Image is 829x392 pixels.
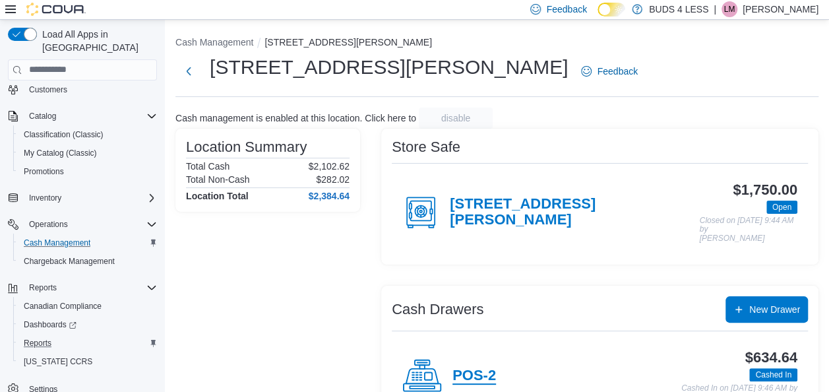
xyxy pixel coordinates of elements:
p: Closed on [DATE] 9:44 AM by [PERSON_NAME] [699,216,797,244]
h3: $634.64 [745,350,797,366]
a: Cash Management [18,235,96,251]
span: Feedback [546,3,586,16]
a: Reports [18,335,57,351]
span: LM [724,1,735,17]
span: Open [766,201,797,214]
h6: Total Cash [186,161,230,172]
span: disable [441,112,470,125]
span: Washington CCRS [18,354,157,370]
a: Feedback [576,58,642,84]
span: Dashboards [24,319,77,330]
img: Cova [26,3,86,16]
span: Catalog [24,108,157,124]
a: Chargeback Management [18,253,120,269]
button: Inventory [24,190,67,206]
a: Dashboards [13,315,162,334]
button: disable [419,108,493,129]
button: [US_STATE] CCRS [13,352,162,371]
span: Canadian Compliance [24,301,102,311]
span: Load All Apps in [GEOGRAPHIC_DATA] [37,28,157,54]
button: Operations [24,216,73,232]
button: New Drawer [725,296,808,323]
div: Lauren Mallett [722,1,737,17]
button: Reports [24,280,62,296]
span: Operations [24,216,157,232]
span: Reports [29,282,57,293]
span: Reports [18,335,157,351]
button: Customers [3,80,162,99]
span: Open [772,201,791,213]
a: Dashboards [18,317,82,333]
h1: [STREET_ADDRESS][PERSON_NAME] [210,54,568,81]
span: Cashed In [755,369,791,381]
span: Inventory [29,193,61,203]
span: Customers [29,84,67,95]
button: My Catalog (Classic) [13,144,162,162]
span: Cashed In [749,368,797,381]
span: Dashboards [18,317,157,333]
h3: Cash Drawers [392,302,483,317]
p: | [714,1,716,17]
a: [US_STATE] CCRS [18,354,98,370]
span: Classification (Classic) [24,129,104,140]
h3: $1,750.00 [733,182,797,198]
span: Classification (Classic) [18,127,157,143]
span: Promotions [18,164,157,180]
a: Canadian Compliance [18,298,107,314]
button: Reports [3,278,162,297]
span: Inventory [24,190,157,206]
button: Cash Management [175,37,253,48]
p: Cash management is enabled at this location. Click here to [175,113,416,123]
span: Feedback [597,65,637,78]
h6: Total Non-Cash [186,174,250,185]
span: Canadian Compliance [18,298,157,314]
input: Dark Mode [598,3,625,16]
span: [US_STATE] CCRS [24,356,92,367]
span: Customers [24,81,157,98]
p: BUDS 4 LESS [649,1,708,17]
span: Reports [24,280,157,296]
span: Promotions [24,166,64,177]
span: Chargeback Management [18,253,157,269]
a: My Catalog (Classic) [18,145,102,161]
a: Customers [24,82,73,98]
button: Catalog [24,108,61,124]
a: Promotions [18,164,69,180]
span: Catalog [29,111,56,121]
span: Chargeback Management [24,256,115,267]
span: Cash Management [18,235,157,251]
span: Reports [24,338,51,348]
p: $282.02 [316,174,350,185]
span: Cash Management [24,238,90,248]
span: New Drawer [749,303,800,316]
h3: Location Summary [186,139,307,155]
span: My Catalog (Classic) [18,145,157,161]
button: Cash Management [13,234,162,252]
h4: $2,384.64 [309,191,350,201]
h4: POS-2 [452,368,496,385]
p: $2,102.62 [309,161,350,172]
button: Catalog [3,107,162,125]
button: Operations [3,215,162,234]
h4: [STREET_ADDRESS][PERSON_NAME] [450,196,699,229]
h4: Location Total [186,191,249,201]
nav: An example of EuiBreadcrumbs [175,36,818,51]
button: Inventory [3,189,162,207]
h3: Store Safe [392,139,460,155]
button: [STREET_ADDRESS][PERSON_NAME] [264,37,432,48]
span: Dark Mode [598,16,598,17]
button: Chargeback Management [13,252,162,271]
span: Operations [29,219,68,230]
a: Classification (Classic) [18,127,109,143]
button: Next [175,58,202,84]
button: Promotions [13,162,162,181]
span: My Catalog (Classic) [24,148,97,158]
p: [PERSON_NAME] [743,1,818,17]
button: Canadian Compliance [13,297,162,315]
button: Classification (Classic) [13,125,162,144]
button: Reports [13,334,162,352]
